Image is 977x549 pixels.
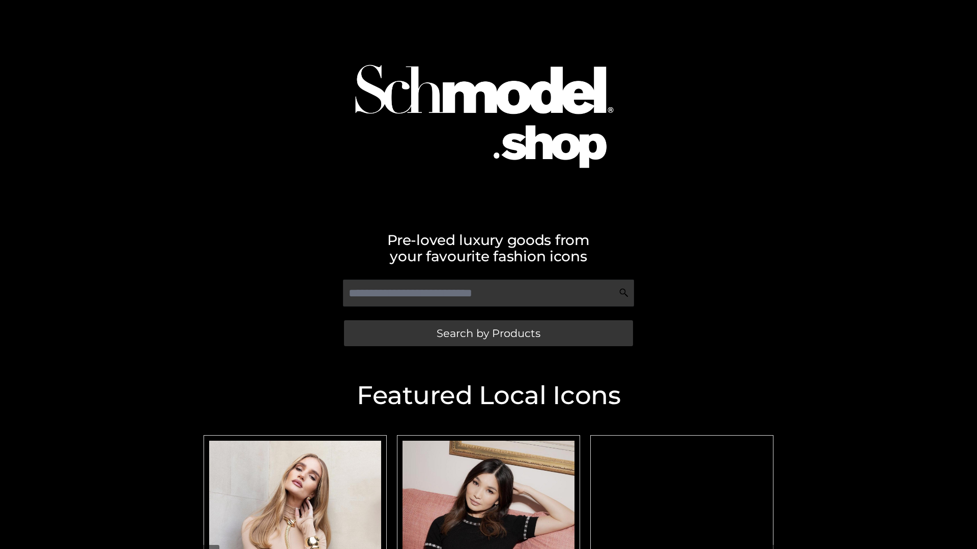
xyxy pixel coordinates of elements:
[198,383,779,408] h2: Featured Local Icons​
[344,320,633,346] a: Search by Products
[437,328,540,339] span: Search by Products
[198,232,779,264] h2: Pre-loved luxury goods from your favourite fashion icons
[619,288,629,298] img: Search Icon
